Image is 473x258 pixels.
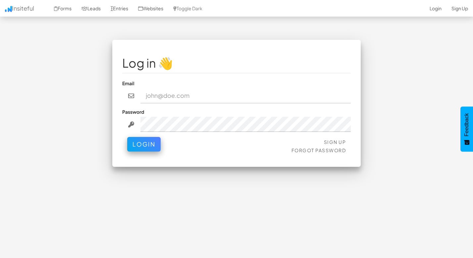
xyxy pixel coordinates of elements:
[5,6,12,12] img: icon.png
[122,56,351,70] h1: Log in 👋
[122,108,144,115] label: Password
[460,106,473,152] button: Feedback - Show survey
[324,139,346,145] a: Sign Up
[127,137,161,152] button: Login
[122,80,134,87] label: Email
[291,147,346,153] a: Forgot Password
[140,88,351,103] input: john@doe.com
[464,113,470,136] span: Feedback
